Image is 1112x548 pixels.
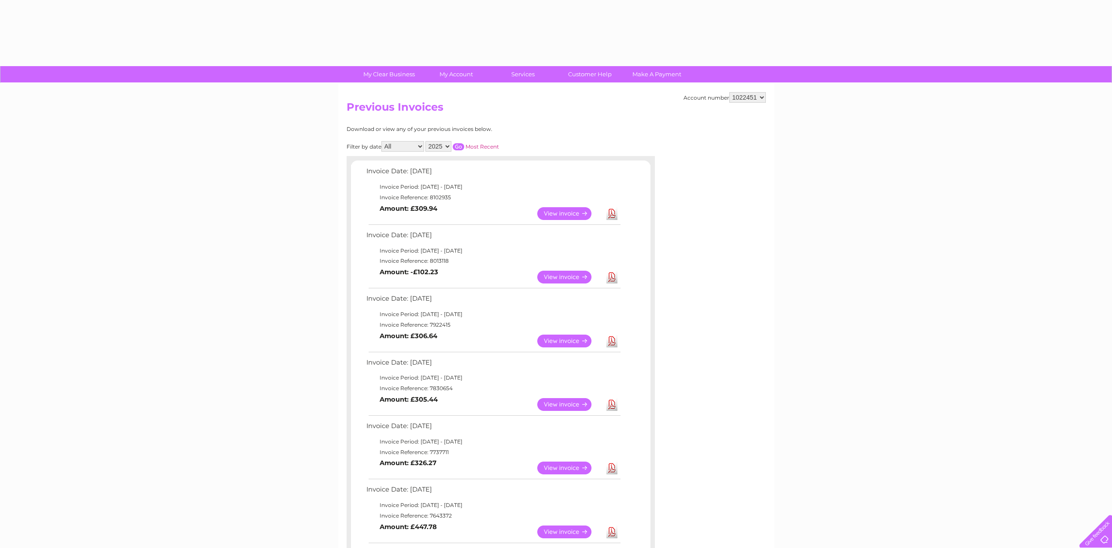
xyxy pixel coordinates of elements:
[606,271,617,283] a: Download
[606,398,617,411] a: Download
[364,383,622,394] td: Invoice Reference: 7830654
[364,165,622,182] td: Invoice Date: [DATE]
[537,335,602,347] a: View
[537,207,602,220] a: View
[364,436,622,447] td: Invoice Period: [DATE] - [DATE]
[606,462,617,474] a: Download
[380,205,437,212] b: Amount: £309.94
[537,398,602,411] a: View
[621,66,693,82] a: Make A Payment
[380,523,437,531] b: Amount: £447.78
[364,320,622,330] td: Invoice Reference: 7922415
[364,357,622,373] td: Invoice Date: [DATE]
[364,256,622,266] td: Invoice Reference: 8013118
[537,462,602,474] a: View
[683,92,766,103] div: Account number
[347,141,578,152] div: Filter by date
[465,143,499,150] a: Most Recent
[364,373,622,383] td: Invoice Period: [DATE] - [DATE]
[364,511,622,521] td: Invoice Reference: 7643372
[487,66,559,82] a: Services
[364,500,622,511] td: Invoice Period: [DATE] - [DATE]
[347,101,766,118] h2: Previous Invoices
[353,66,425,82] a: My Clear Business
[364,293,622,309] td: Invoice Date: [DATE]
[364,192,622,203] td: Invoice Reference: 8102935
[364,447,622,458] td: Invoice Reference: 7737711
[347,126,578,132] div: Download or view any of your previous invoices below.
[364,420,622,436] td: Invoice Date: [DATE]
[364,309,622,320] td: Invoice Period: [DATE] - [DATE]
[537,526,602,538] a: View
[606,335,617,347] a: Download
[537,271,602,283] a: View
[606,526,617,538] a: Download
[364,246,622,256] td: Invoice Period: [DATE] - [DATE]
[364,484,622,500] td: Invoice Date: [DATE]
[554,66,626,82] a: Customer Help
[380,268,438,276] b: Amount: -£102.23
[364,229,622,246] td: Invoice Date: [DATE]
[380,332,437,340] b: Amount: £306.64
[380,395,438,403] b: Amount: £305.44
[380,459,436,467] b: Amount: £326.27
[420,66,492,82] a: My Account
[364,182,622,192] td: Invoice Period: [DATE] - [DATE]
[606,207,617,220] a: Download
